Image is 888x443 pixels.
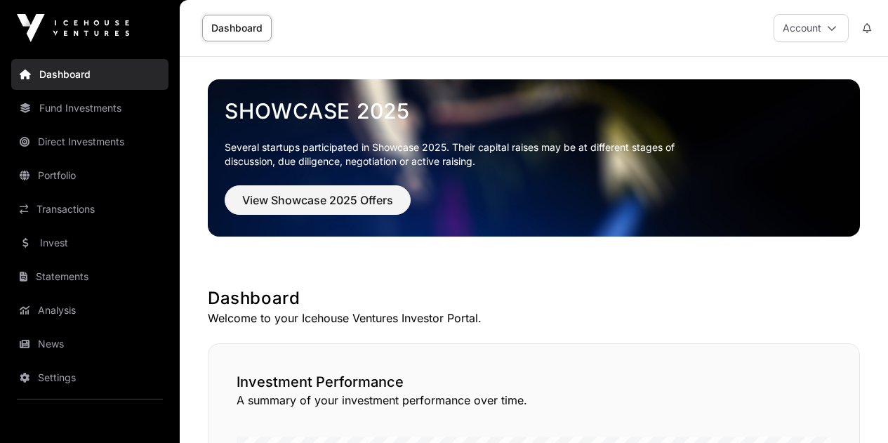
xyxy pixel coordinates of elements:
[208,310,860,326] p: Welcome to your Icehouse Ventures Investor Portal.
[11,261,168,292] a: Statements
[11,126,168,157] a: Direct Investments
[11,227,168,258] a: Invest
[17,14,129,42] img: Icehouse Ventures Logo
[225,199,411,213] a: View Showcase 2025 Offers
[11,59,168,90] a: Dashboard
[11,329,168,359] a: News
[11,362,168,393] a: Settings
[11,295,168,326] a: Analysis
[202,15,272,41] a: Dashboard
[225,140,696,168] p: Several startups participated in Showcase 2025. Their capital raises may be at different stages o...
[225,185,411,215] button: View Showcase 2025 Offers
[237,372,831,392] h2: Investment Performance
[208,79,860,237] img: Showcase 2025
[225,98,843,124] a: Showcase 2025
[237,392,831,409] p: A summary of your investment performance over time.
[11,160,168,191] a: Portfolio
[11,93,168,124] a: Fund Investments
[208,287,860,310] h1: Dashboard
[774,14,849,42] button: Account
[242,192,393,209] span: View Showcase 2025 Offers
[11,194,168,225] a: Transactions
[818,376,888,443] iframe: Chat Widget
